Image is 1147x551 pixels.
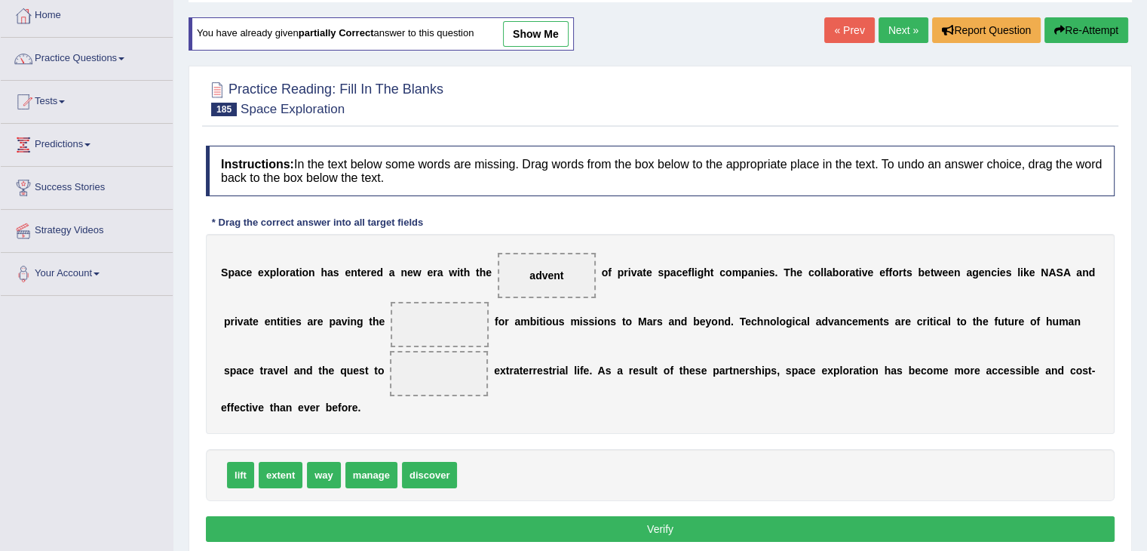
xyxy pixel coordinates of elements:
b: g [357,316,363,328]
small: Space Exploration [241,102,345,116]
b: u [1052,316,1059,328]
b: i [287,316,290,328]
b: a [647,316,653,328]
b: s [1005,266,1011,279]
b: r [504,316,508,328]
b: f [608,266,612,279]
b: . [731,316,734,328]
b: a [849,266,855,279]
b: h [757,316,764,328]
b: t [374,365,378,377]
b: u [998,316,1004,328]
b: a [668,316,674,328]
b: c [936,316,942,328]
b: M [638,316,647,328]
b: r [286,266,290,279]
b: t [296,266,299,279]
b: e [290,316,296,328]
b: A [1048,266,1056,279]
b: o [597,316,604,328]
b: r [509,365,513,377]
b: g [972,266,979,279]
b: o [770,316,777,328]
b: f [1036,316,1040,328]
b: e [265,316,271,328]
b: r [845,266,849,279]
b: i [933,316,936,328]
b: i [695,266,698,279]
b: d [681,316,688,328]
span: advent [529,269,563,282]
span: 185 [211,103,237,116]
b: t [249,316,253,328]
b: p [230,365,237,377]
b: w [413,266,422,279]
b: d [724,316,731,328]
span: Drop target [390,351,488,396]
b: n [400,266,407,279]
b: e [407,266,413,279]
b: r [230,316,234,328]
b: t [506,365,510,377]
b: e [646,266,652,279]
b: m [570,316,579,328]
b: k [1023,266,1029,279]
b: v [238,316,244,328]
b: h [790,266,797,279]
b: r [263,365,267,377]
a: Strategy Videos [1,210,173,248]
b: o [725,266,732,279]
b: r [624,266,627,279]
b: a [560,365,566,377]
b: t [460,266,464,279]
b: s [769,266,775,279]
b: e [427,266,433,279]
b: s [658,266,664,279]
b: f [688,266,692,279]
a: Tests [1,81,173,119]
b: r [533,365,537,377]
b: a [827,266,833,279]
b: h [322,365,329,377]
b: m [858,316,867,328]
b: c [991,266,997,279]
b: a [1076,266,1082,279]
button: Re-Attempt [1044,17,1128,43]
b: a [244,316,250,328]
b: a [437,266,443,279]
b: r [901,316,905,328]
b: v [828,316,834,328]
b: a [235,266,241,279]
a: Your Account [1,253,173,291]
b: e [905,316,911,328]
b: a [670,266,676,279]
b: g [786,316,793,328]
b: c [241,266,247,279]
b: t [855,266,859,279]
b: v [862,266,868,279]
b: s [610,316,616,328]
b: c [719,266,725,279]
b: h [704,266,710,279]
b: e [371,266,377,279]
b: e [258,266,264,279]
b: r [922,316,926,328]
b: n [674,316,681,328]
b: e [942,266,948,279]
b: S [1056,266,1063,279]
b: Instructions: [221,158,294,171]
div: * Drag the correct answer into all target fields [206,215,429,229]
b: n [299,365,306,377]
b: c [751,316,757,328]
b: e [537,365,543,377]
b: x [500,365,506,377]
b: a [748,266,754,279]
b: y [705,316,711,328]
b: h [1046,316,1053,328]
a: « Prev [824,17,874,43]
b: f [495,316,498,328]
b: l [776,316,779,328]
div: You have already given answer to this question [189,17,574,51]
b: t [930,316,934,328]
b: s [359,365,365,377]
